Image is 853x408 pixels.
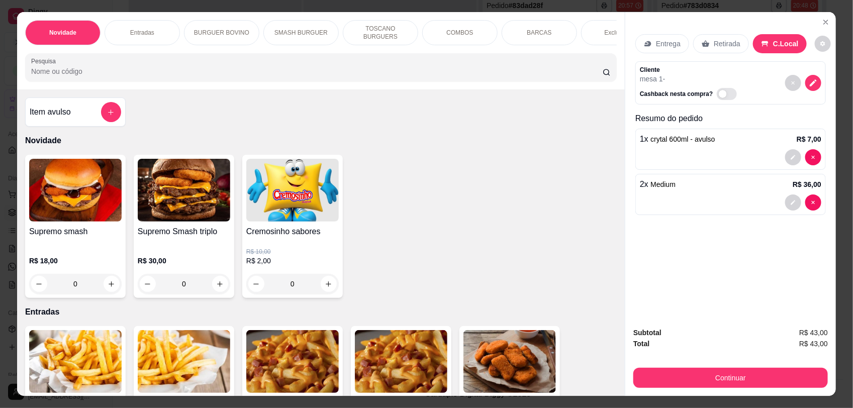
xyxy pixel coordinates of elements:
[799,327,828,338] span: R$ 43,00
[246,159,339,222] img: product-image
[101,102,121,122] button: add-separate-item
[805,194,821,211] button: decrease-product-quantity
[793,179,821,189] p: R$ 36,00
[640,74,741,84] p: mesa 1 -
[717,88,741,100] label: Automatic updates
[640,178,676,190] p: 2 x
[714,39,740,49] p: Retirada
[633,329,661,337] strong: Subtotal
[527,29,551,37] p: BARCAS
[246,226,339,238] h4: Cremosinho sabores
[650,135,715,143] span: crytal 600ml - avulso
[25,135,617,147] p: Novidade
[246,248,339,256] p: R$ 10,00
[104,276,120,292] button: increase-product-quantity
[805,149,821,165] button: decrease-product-quantity
[31,66,603,76] input: Pesquisa
[818,14,834,30] button: Close
[799,338,828,349] span: R$ 43,00
[785,149,801,165] button: decrease-product-quantity
[29,159,122,222] img: product-image
[138,226,230,238] h4: Supremo Smash triplo
[246,256,339,266] p: R$ 2,00
[640,133,715,145] p: 1 x
[138,159,230,222] img: product-image
[31,57,59,65] label: Pesquisa
[805,75,821,91] button: decrease-product-quantity
[321,276,337,292] button: increase-product-quantity
[138,330,230,393] img: product-image
[49,29,76,37] p: Novidade
[212,276,228,292] button: increase-product-quantity
[463,330,556,393] img: product-image
[29,256,122,266] p: R$ 18,00
[640,90,713,98] p: Cashback nesta compra?
[635,113,826,125] p: Resumo do pedido
[140,276,156,292] button: decrease-product-quantity
[29,330,122,393] img: product-image
[29,226,122,238] h4: Supremo smash
[785,75,801,91] button: decrease-product-quantity
[633,368,828,388] button: Continuar
[650,180,676,188] span: Medium
[31,276,47,292] button: decrease-product-quantity
[130,29,154,37] p: Entradas
[773,39,799,49] p: C.Local
[274,29,328,37] p: SMASH BURGUER
[30,106,71,118] h4: Item avulso
[351,25,410,41] p: TOSCANO BURGUERS
[25,306,617,318] p: Entradas
[815,36,831,52] button: decrease-product-quantity
[138,256,230,266] p: R$ 30,00
[785,194,801,211] button: decrease-product-quantity
[656,39,681,49] p: Entrega
[797,134,821,144] p: R$ 7,00
[355,330,447,393] img: product-image
[194,29,249,37] p: BURGUER BOVINO
[633,340,649,348] strong: Total
[446,29,473,37] p: COMBOS
[248,276,264,292] button: decrease-product-quantity
[605,29,633,37] p: Exclusivos
[640,66,741,74] p: Cliente
[246,330,339,393] img: product-image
